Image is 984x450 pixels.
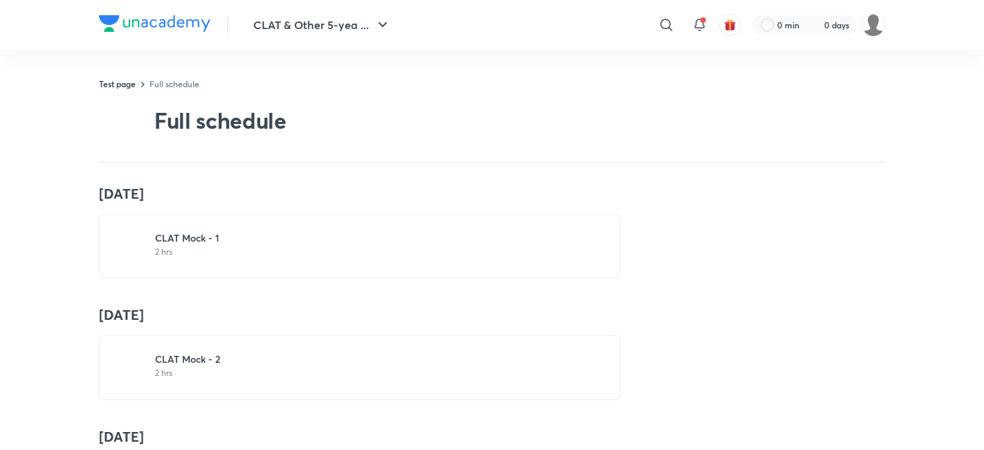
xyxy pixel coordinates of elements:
h2: Full schedule [154,107,286,134]
p: 2 hrs [155,368,581,379]
h6: CLAT Mock - 1 [155,231,581,245]
img: avatar [724,19,736,31]
img: save [591,353,599,364]
img: Basudha [862,13,885,37]
img: save [591,232,599,243]
h4: [DATE] [99,428,885,446]
button: CLAT & Other 5-yea ... [245,11,399,39]
button: avatar [719,14,741,36]
img: test [116,352,144,380]
img: test [116,231,144,259]
a: Company Logo [99,15,210,35]
h4: [DATE] [99,306,885,324]
h6: CLAT Mock - 2 [155,352,581,366]
p: 2 hrs [155,246,581,258]
img: Company Logo [99,15,210,32]
a: Test page [99,78,136,89]
img: streak [808,18,821,32]
h4: [DATE] [99,185,885,203]
a: Full schedule [149,78,199,89]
